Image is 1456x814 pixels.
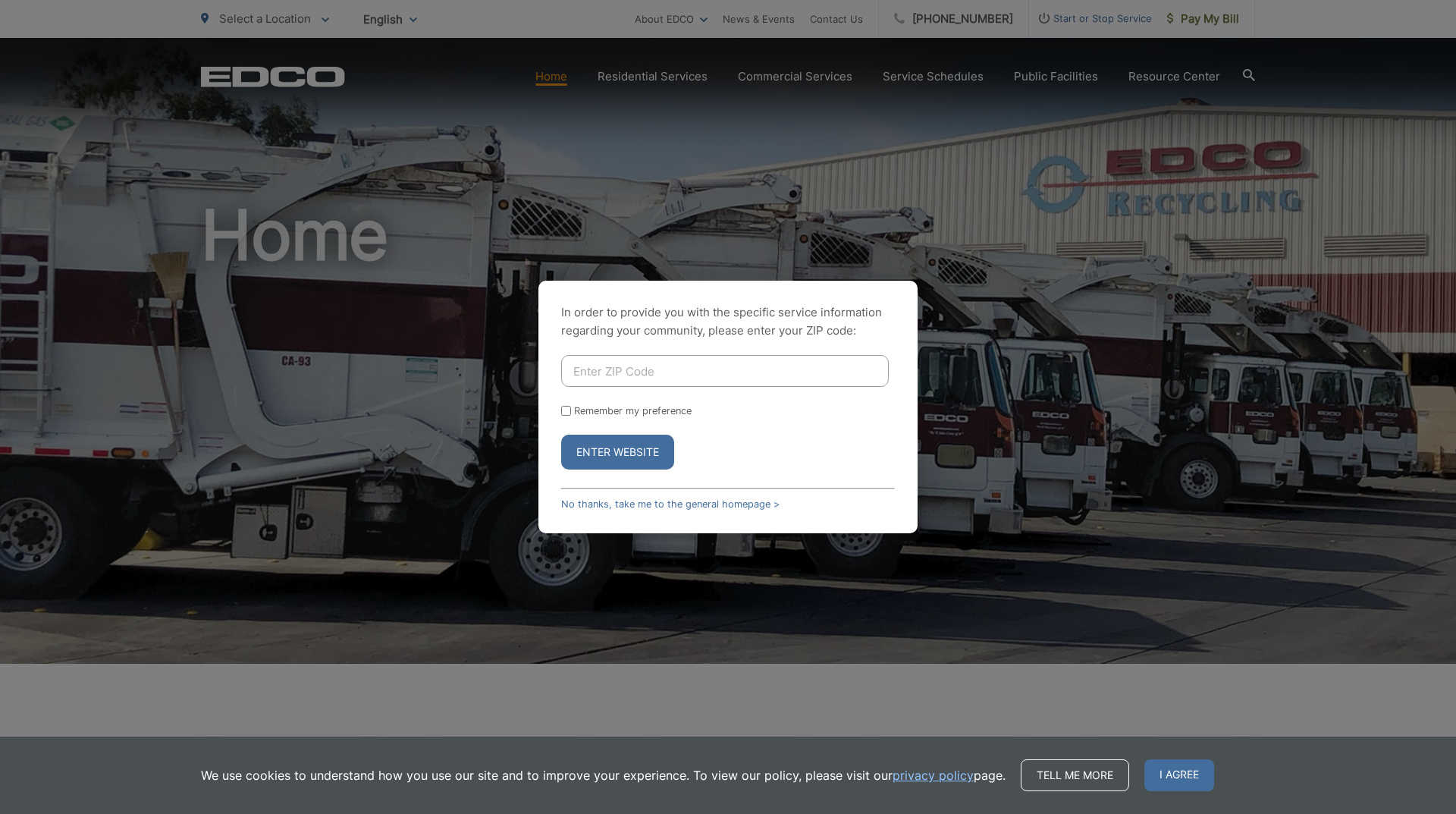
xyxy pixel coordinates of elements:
p: In order to provide you with the specific service information regarding your community, please en... [561,303,895,340]
button: Enter Website [561,435,674,470]
p: We use cookies to understand how you use our site and to improve your experience. To view our pol... [201,766,1006,784]
a: privacy policy [893,766,974,784]
input: Enter ZIP Code [561,355,889,387]
a: Tell me more [1021,759,1129,791]
label: Remember my preference [574,405,692,416]
span: I agree [1144,759,1214,791]
a: No thanks, take me to the general homepage > [561,498,780,510]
